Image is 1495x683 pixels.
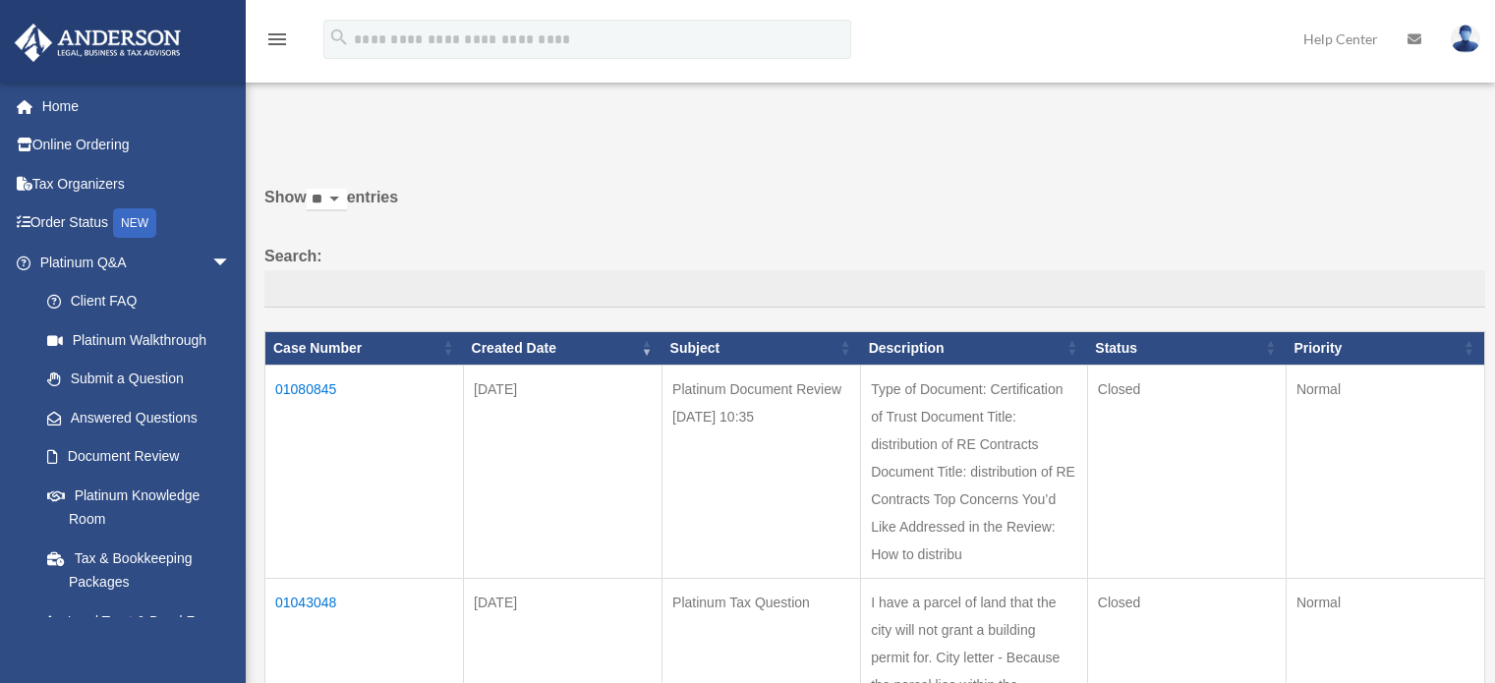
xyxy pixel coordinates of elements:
[265,365,464,578] td: 01080845
[14,203,260,244] a: Order StatusNEW
[28,320,251,360] a: Platinum Walkthrough
[861,331,1088,365] th: Description: activate to sort column ascending
[28,360,251,399] a: Submit a Question
[264,270,1485,308] input: Search:
[328,27,350,48] i: search
[265,331,464,365] th: Case Number: activate to sort column ascending
[662,365,861,578] td: Platinum Document Review [DATE] 10:35
[14,86,260,126] a: Home
[264,184,1485,231] label: Show entries
[14,164,260,203] a: Tax Organizers
[9,24,187,62] img: Anderson Advisors Platinum Portal
[14,243,251,282] a: Platinum Q&Aarrow_drop_down
[14,126,260,165] a: Online Ordering
[28,282,251,321] a: Client FAQ
[1286,331,1484,365] th: Priority: activate to sort column ascending
[265,28,289,51] i: menu
[28,437,251,477] a: Document Review
[28,398,241,437] a: Answered Questions
[28,539,251,601] a: Tax & Bookkeeping Packages
[28,476,251,539] a: Platinum Knowledge Room
[464,331,662,365] th: Created Date: activate to sort column ascending
[264,243,1485,308] label: Search:
[211,243,251,283] span: arrow_drop_down
[113,208,156,238] div: NEW
[28,601,251,641] a: Land Trust & Deed Forum
[1087,365,1286,578] td: Closed
[265,34,289,51] a: menu
[1451,25,1480,53] img: User Pic
[464,365,662,578] td: [DATE]
[307,189,347,211] select: Showentries
[1286,365,1484,578] td: Normal
[861,365,1088,578] td: Type of Document: Certification of Trust Document Title: distribution of RE Contracts Document Ti...
[1087,331,1286,365] th: Status: activate to sort column ascending
[662,331,861,365] th: Subject: activate to sort column ascending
